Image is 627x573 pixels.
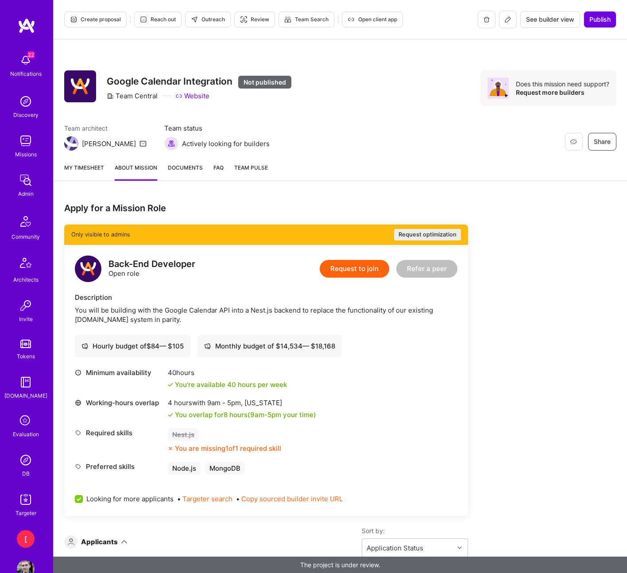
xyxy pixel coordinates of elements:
img: Community [15,211,36,232]
div: Community [12,232,40,241]
i: icon EyeClosed [570,138,577,145]
button: Share [588,133,616,151]
i: icon Targeter [240,16,247,23]
div: Preferred skills [75,462,163,471]
div: Apply for a Mission Role [64,202,468,214]
span: Team Pulse [234,164,268,171]
div: Invite [19,314,33,324]
div: Not published [238,76,291,89]
a: Team Pulse [234,163,268,181]
div: Monthly budget of $ 14,534 — $ 18,168 [204,341,335,351]
span: Review [240,15,269,23]
span: • [236,494,343,503]
span: Share [594,137,611,146]
img: discovery [17,93,35,110]
div: Architects [13,275,39,284]
button: Publish [584,11,616,28]
button: Open client app [342,12,403,27]
div: [PERSON_NAME] [82,139,136,148]
a: Documents [168,163,203,181]
span: • [177,494,232,503]
div: Node.js [168,462,201,475]
img: admin teamwork [17,171,35,189]
button: Team Search [279,12,334,27]
img: Invite [17,297,35,314]
button: Review [234,12,275,27]
div: You overlap for 8 hours ( your time) [175,410,316,419]
div: Working-hours overlap [75,398,163,407]
img: Architects [15,254,36,275]
div: Targeter [15,508,36,518]
div: Only visible to admins [64,225,468,245]
div: DB [22,469,30,478]
span: 9am - 5pm , [205,399,244,407]
div: 4 hours with [US_STATE] [168,398,316,407]
div: Does this mission need support? [516,80,609,88]
i: icon Chevron [457,546,462,550]
span: 22 [27,51,35,58]
div: Application Status [367,543,423,553]
span: Team status [164,124,270,133]
span: Documents [168,163,203,172]
div: Required skills [75,428,163,437]
i: icon CloseOrange [168,446,173,451]
button: Create proposal [64,12,127,27]
div: Notifications [10,69,42,78]
div: Open role [108,259,195,278]
i: icon Applicant [68,538,74,545]
div: Missions [15,150,37,159]
div: 40 hours [168,368,287,377]
i: icon Mail [139,140,147,147]
img: Company Logo [64,70,96,102]
span: Publish [589,15,611,24]
i: icon Tag [75,463,81,470]
div: Team Central [107,91,158,101]
span: Looking for more applicants [86,494,174,503]
img: Admin Search [17,451,35,469]
div: Request more builders [516,88,609,97]
img: tokens [20,340,31,348]
div: You're available 40 hours per week [168,380,287,389]
div: You are missing 1 of 1 required skill [175,444,281,453]
button: Request to join [320,260,389,278]
div: Applicants [81,537,118,546]
span: Team Search [284,15,329,23]
img: logo [18,18,35,34]
button: Targeter search [182,494,232,503]
a: About Mission [115,163,157,181]
button: Request optimization [394,229,461,240]
i: icon ArrowDown [121,538,128,545]
a: Website [175,91,209,101]
i: icon Clock [75,369,81,376]
i: icon Tag [75,430,81,436]
i: icon Cash [81,343,88,349]
img: Actively looking for builders [164,136,178,151]
div: Tokens [17,352,35,361]
span: Team architect [64,124,147,133]
span: Create proposal [70,15,121,23]
i: icon Check [168,412,173,418]
i: icon World [75,399,81,406]
div: Evaluation [13,430,39,439]
img: Avatar [488,77,509,99]
div: MongoDB [205,462,245,475]
a: [ [15,530,37,548]
div: Admin [18,189,34,198]
i: icon Cash [204,343,211,349]
div: The project is under review. [53,557,627,573]
a: FAQ [213,163,224,181]
i: icon CompanyGray [107,93,114,100]
i: icon Check [168,382,173,387]
h3: Google Calendar Integration [107,76,291,88]
img: bell [17,51,35,69]
img: teamwork [17,132,35,150]
img: logo [75,256,101,282]
div: Description [75,293,457,302]
div: [DOMAIN_NAME] [4,391,47,400]
i: icon SelectionTeam [17,413,34,430]
span: Outreach [191,15,225,23]
button: See builder view [520,11,580,28]
button: Outreach [185,12,231,27]
span: 9am - 5pm [250,410,281,419]
div: Minimum availability [75,368,163,377]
